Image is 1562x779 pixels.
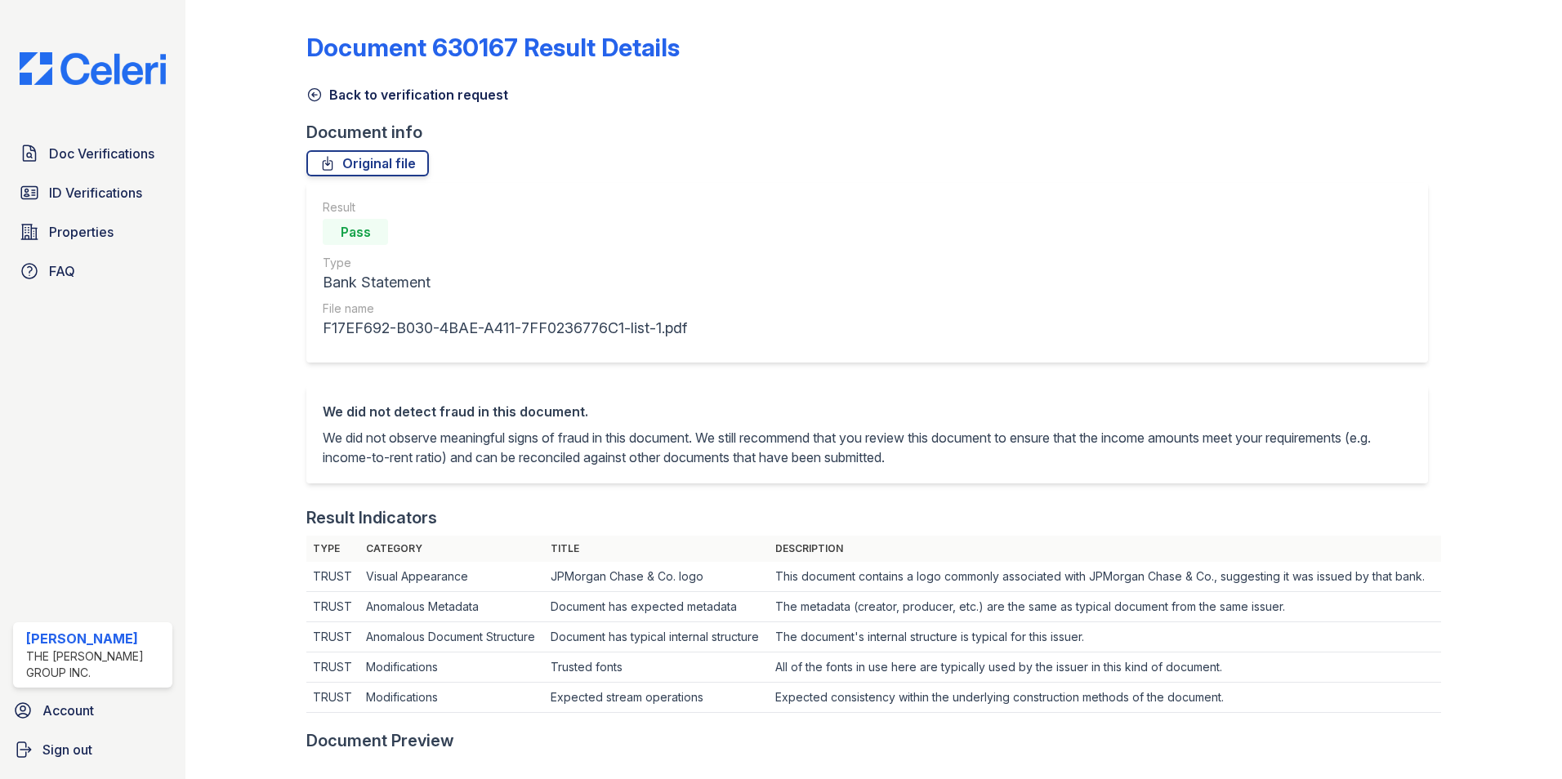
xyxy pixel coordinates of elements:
[13,176,172,209] a: ID Verifications
[26,648,166,681] div: The [PERSON_NAME] Group Inc.
[544,592,769,622] td: Document has expected metadata
[359,592,544,622] td: Anomalous Metadata
[359,622,544,652] td: Anomalous Document Structure
[323,271,687,294] div: Bank Statement
[7,694,179,727] a: Account
[769,536,1441,562] th: Description
[306,121,1441,144] div: Document info
[306,33,680,62] a: Document 630167 Result Details
[769,562,1441,592] td: This document contains a logo commonly associated with JPMorgan Chase & Co., suggesting it was is...
[306,150,429,176] a: Original file
[544,562,769,592] td: JPMorgan Chase & Co. logo
[49,222,114,242] span: Properties
[1493,714,1546,763] iframe: chat widget
[323,255,687,271] div: Type
[323,402,1412,421] div: We did not detect fraud in this document.
[544,683,769,713] td: Expected stream operations
[359,683,544,713] td: Modifications
[49,144,154,163] span: Doc Verifications
[769,622,1441,652] td: The document's internal structure is typical for this issuer.
[306,592,359,622] td: TRUST
[306,536,359,562] th: Type
[49,261,75,281] span: FAQ
[306,652,359,683] td: TRUST
[26,629,166,648] div: [PERSON_NAME]
[544,622,769,652] td: Document has typical internal structure
[306,729,454,752] div: Document Preview
[7,52,179,85] img: CE_Logo_Blue-a8612792a0a2168367f1c8372b55b34899dd931a85d93a1a3d3e32e68fde9ad4.png
[544,536,769,562] th: Title
[7,733,179,766] a: Sign out
[306,683,359,713] td: TRUST
[323,317,687,340] div: F17EF692-B030-4BAE-A411-7FF0236776C1-list-1.pdf
[323,199,687,216] div: Result
[323,300,687,317] div: File name
[769,683,1441,713] td: Expected consistency within the underlying construction methods of the document.
[306,622,359,652] td: TRUST
[49,183,142,203] span: ID Verifications
[359,536,544,562] th: Category
[544,652,769,683] td: Trusted fonts
[306,85,508,105] a: Back to verification request
[306,562,359,592] td: TRUST
[42,701,94,720] span: Account
[13,216,172,248] a: Properties
[13,255,172,287] a: FAQ
[323,428,1412,467] p: We did not observe meaningful signs of fraud in this document. We still recommend that you review...
[359,652,544,683] td: Modifications
[323,219,388,245] div: Pass
[306,506,437,529] div: Result Indicators
[359,562,544,592] td: Visual Appearance
[42,740,92,759] span: Sign out
[769,652,1441,683] td: All of the fonts in use here are typically used by the issuer in this kind of document.
[13,137,172,170] a: Doc Verifications
[769,592,1441,622] td: The metadata (creator, producer, etc.) are the same as typical document from the same issuer.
